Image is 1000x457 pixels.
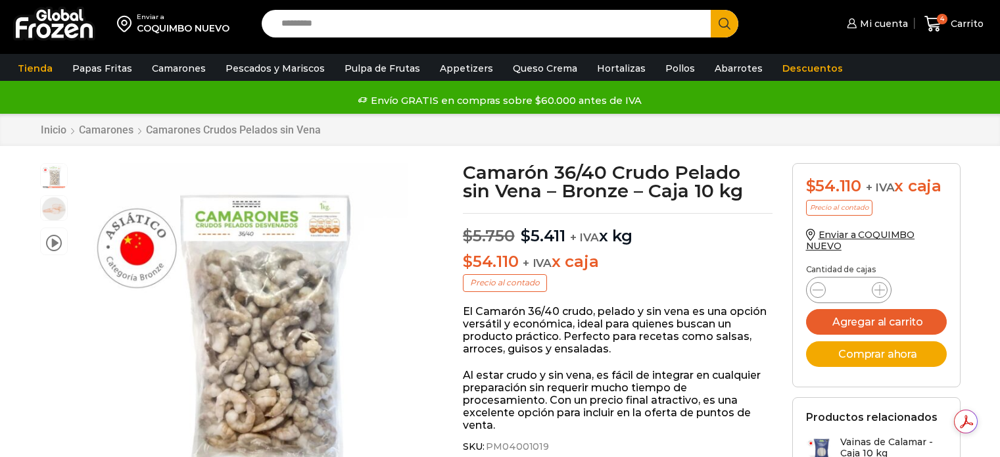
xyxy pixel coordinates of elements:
[844,11,908,37] a: Mi cuenta
[137,22,229,35] div: COQUIMBO NUEVO
[921,9,987,39] a: 4 Carrito
[937,14,947,24] span: 4
[806,341,947,367] button: Comprar ahora
[463,252,473,271] span: $
[463,163,773,200] h1: Camarón 36/40 Crudo Pelado sin Vena – Bronze – Caja 10 kg
[117,12,137,35] img: address-field-icon.svg
[866,181,895,194] span: + IVA
[219,56,331,81] a: Pescados y Mariscos
[78,124,134,136] a: Camarones
[806,265,947,274] p: Cantidad de cajas
[40,124,321,136] nav: Breadcrumb
[66,56,139,81] a: Papas Fritas
[523,256,552,270] span: + IVA
[570,231,599,244] span: + IVA
[806,177,947,196] div: x caja
[806,176,861,195] bdi: 54.110
[463,369,773,432] p: Al estar crudo y sin vena, es fácil de integrar en cualquier preparación sin requerir mucho tiemp...
[806,411,938,423] h2: Productos relacionados
[433,56,500,81] a: Appetizers
[463,252,518,271] bdi: 54.110
[463,226,515,245] bdi: 5.750
[137,12,229,22] div: Enviar a
[463,441,773,452] span: SKU:
[776,56,849,81] a: Descuentos
[463,226,473,245] span: $
[659,56,702,81] a: Pollos
[836,281,861,299] input: Product quantity
[947,17,984,30] span: Carrito
[145,56,212,81] a: Camarones
[463,305,773,356] p: El Camarón 36/40 crudo, pelado y sin vena es una opción versátil y económica, ideal para quienes ...
[590,56,652,81] a: Hortalizas
[711,10,738,37] button: Search button
[463,253,773,272] p: x caja
[708,56,769,81] a: Abarrotes
[338,56,427,81] a: Pulpa de Frutas
[41,164,67,190] span: Camaron 36/40 RPD Bronze
[11,56,59,81] a: Tienda
[806,309,947,335] button: Agregar al carrito
[806,176,816,195] span: $
[145,124,321,136] a: Camarones Crudos Pelados sin Vena
[857,17,908,30] span: Mi cuenta
[521,226,565,245] bdi: 5.411
[521,226,531,245] span: $
[40,124,67,136] a: Inicio
[463,213,773,246] p: x kg
[41,196,67,222] span: 36/40 rpd bronze
[806,200,872,216] p: Precio al contado
[806,229,915,252] a: Enviar a COQUIMBO NUEVO
[506,56,584,81] a: Queso Crema
[484,441,549,452] span: PM04001019
[463,274,547,291] p: Precio al contado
